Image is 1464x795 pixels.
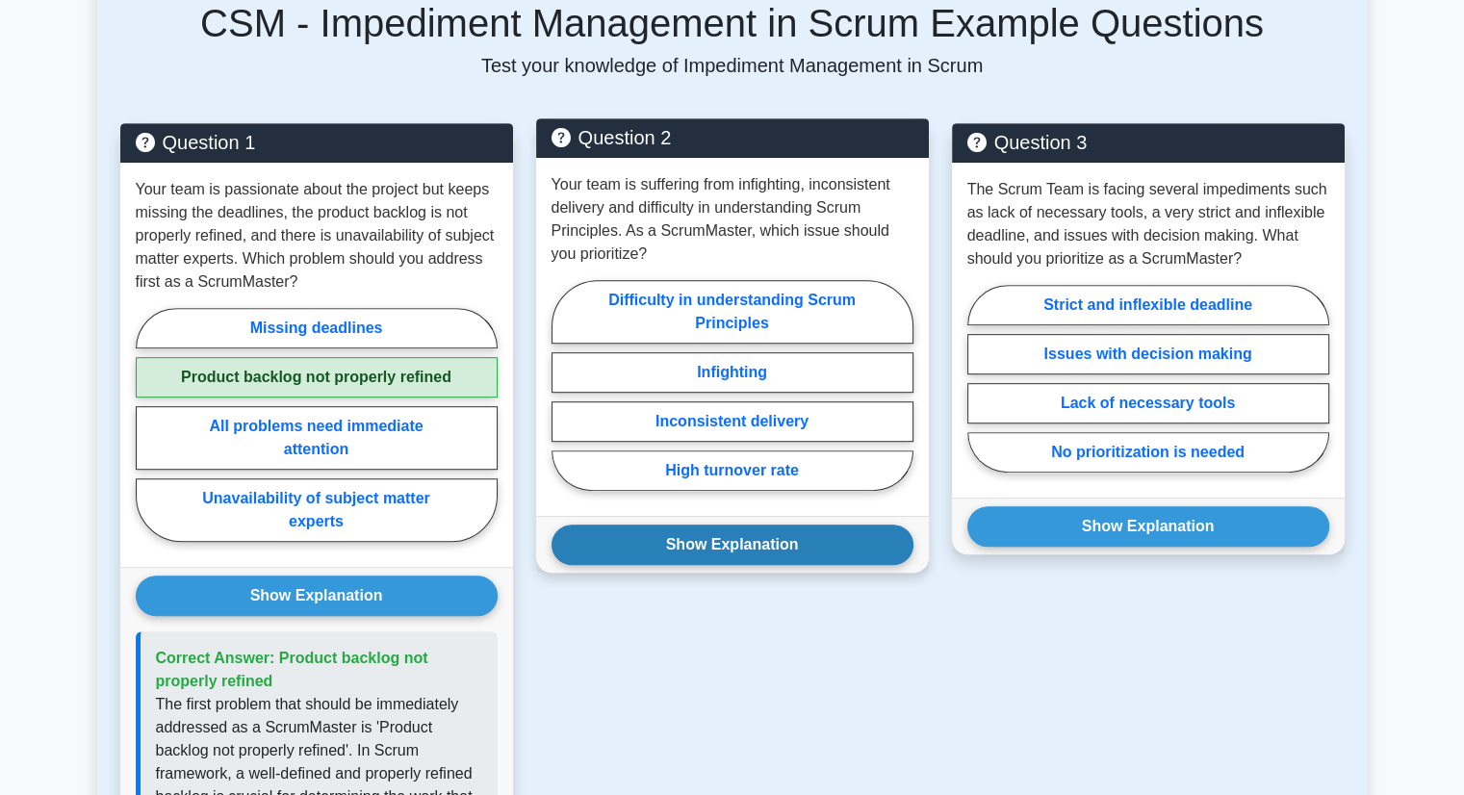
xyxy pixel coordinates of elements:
p: Test your knowledge of Impediment Management in Scrum [120,54,1345,77]
p: Your team is passionate about the project but keeps missing the deadlines, the product backlog is... [136,178,498,294]
label: No prioritization is needed [967,432,1329,473]
label: Difficulty in understanding Scrum Principles [552,280,913,344]
label: All problems need immediate attention [136,406,498,470]
button: Show Explanation [967,506,1329,547]
span: Correct Answer: Product backlog not properly refined [156,650,428,689]
label: Missing deadlines [136,308,498,348]
h5: Question 1 [136,131,498,154]
label: Lack of necessary tools [967,383,1329,423]
label: Strict and inflexible deadline [967,285,1329,325]
h5: Question 3 [967,131,1329,154]
label: Unavailability of subject matter experts [136,478,498,542]
label: Inconsistent delivery [552,401,913,442]
p: Your team is suffering from infighting, inconsistent delivery and difficulty in understanding Scr... [552,173,913,266]
h5: Question 2 [552,126,913,149]
label: Infighting [552,352,913,393]
label: Issues with decision making [967,334,1329,374]
button: Show Explanation [136,576,498,616]
label: High turnover rate [552,450,913,491]
label: Product backlog not properly refined [136,357,498,397]
button: Show Explanation [552,525,913,565]
p: The Scrum Team is facing several impediments such as lack of necessary tools, a very strict and i... [967,178,1329,270]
